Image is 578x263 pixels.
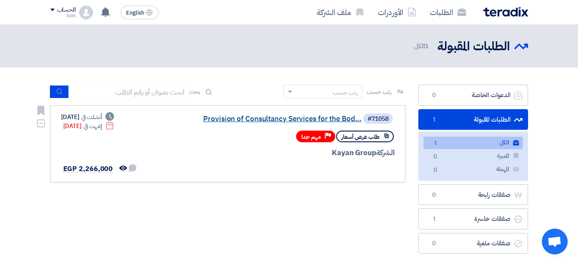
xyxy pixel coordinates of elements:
[418,233,528,254] a: صفقات ملغية0
[423,163,523,176] a: المهملة
[341,133,380,141] span: طلب عرض أسعار
[333,88,358,97] div: رتب حسب
[542,229,568,254] div: Open chat
[126,10,144,16] span: English
[310,2,371,22] a: ملف الشركة
[418,184,528,205] a: صفقات رابحة0
[418,208,528,229] a: صفقات خاسرة1
[429,239,439,248] span: 0
[69,86,189,98] input: ابحث بعنوان أو رقم الطلب
[437,38,510,55] h2: الطلبات المقبولة
[423,137,523,149] a: الكل
[189,87,201,96] span: بحث
[418,109,528,130] a: الطلبات المقبولة1
[429,191,439,199] span: 0
[301,133,321,141] span: مهم جدا
[430,166,441,175] span: 0
[430,139,441,148] span: 1
[414,41,430,51] span: الكل
[425,41,429,51] span: 1
[83,122,102,131] span: إنتهت في
[367,87,391,96] span: رتب حسب
[188,147,395,159] div: Kayan Group
[429,215,439,223] span: 1
[483,7,528,17] img: Teradix logo
[189,115,362,123] a: Provision of Consultancy Services for the Bod...
[371,2,423,22] a: الأوردرات
[368,116,389,122] div: #71058
[79,6,93,19] img: profile_test.png
[57,6,76,14] div: الحساب
[423,2,473,22] a: الطلبات
[61,113,114,122] div: [DATE]
[50,13,76,18] div: Adel
[430,153,441,162] span: 0
[81,113,102,122] span: أنشئت في
[429,91,439,100] span: 0
[376,147,395,158] span: الشركة
[418,85,528,106] a: الدعوات الخاصة0
[63,122,114,131] div: [DATE]
[429,116,439,124] span: 1
[63,164,113,174] span: EGP 2,266,000
[121,6,158,19] button: English
[423,150,523,162] a: المميزة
